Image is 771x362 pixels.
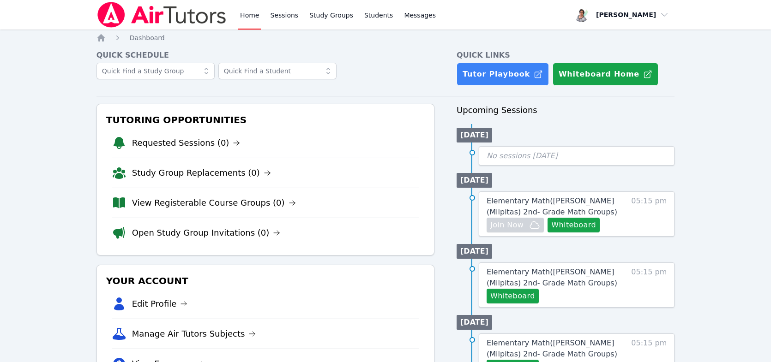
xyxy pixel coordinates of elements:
span: Messages [404,11,436,20]
a: Elementary Math([PERSON_NAME] (Milpitas) 2nd- Grade Math Groups) [487,338,622,360]
a: Elementary Math([PERSON_NAME] (Milpitas) 2nd- Grade Math Groups) [487,196,622,218]
a: Open Study Group Invitations (0) [132,226,281,239]
button: Whiteboard [548,218,600,232]
button: Whiteboard [487,289,539,303]
li: [DATE] [457,315,492,330]
a: Elementary Math([PERSON_NAME] (Milpitas) 2nd- Grade Math Groups) [487,267,622,289]
a: Requested Sessions (0) [132,136,241,149]
button: Whiteboard Home [553,63,658,86]
input: Quick Find a Study Group [96,63,215,79]
a: Dashboard [130,33,165,42]
a: Edit Profile [132,297,188,310]
span: Elementary Math ( [PERSON_NAME] (Milpitas) 2nd- Grade Math Groups ) [487,338,617,358]
a: Study Group Replacements (0) [132,166,271,179]
li: [DATE] [457,244,492,259]
h3: Tutoring Opportunities [104,112,427,128]
span: Elementary Math ( [PERSON_NAME] (Milpitas) 2nd- Grade Math Groups ) [487,196,617,216]
span: 05:15 pm [631,267,667,303]
a: Tutor Playbook [457,63,549,86]
span: No sessions [DATE] [487,151,558,160]
h3: Your Account [104,273,427,289]
h4: Quick Links [457,50,675,61]
span: Elementary Math ( [PERSON_NAME] (Milpitas) 2nd- Grade Math Groups ) [487,267,617,287]
img: Air Tutors [96,2,227,28]
nav: Breadcrumb [96,33,675,42]
span: Join Now [490,220,524,231]
li: [DATE] [457,128,492,142]
h4: Quick Schedule [96,50,434,61]
span: 05:15 pm [631,196,667,232]
span: Dashboard [130,34,165,42]
input: Quick Find a Student [218,63,337,79]
a: Manage Air Tutors Subjects [132,327,256,340]
h3: Upcoming Sessions [457,104,675,117]
button: Join Now [487,218,544,232]
li: [DATE] [457,173,492,188]
a: View Registerable Course Groups (0) [132,196,296,209]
